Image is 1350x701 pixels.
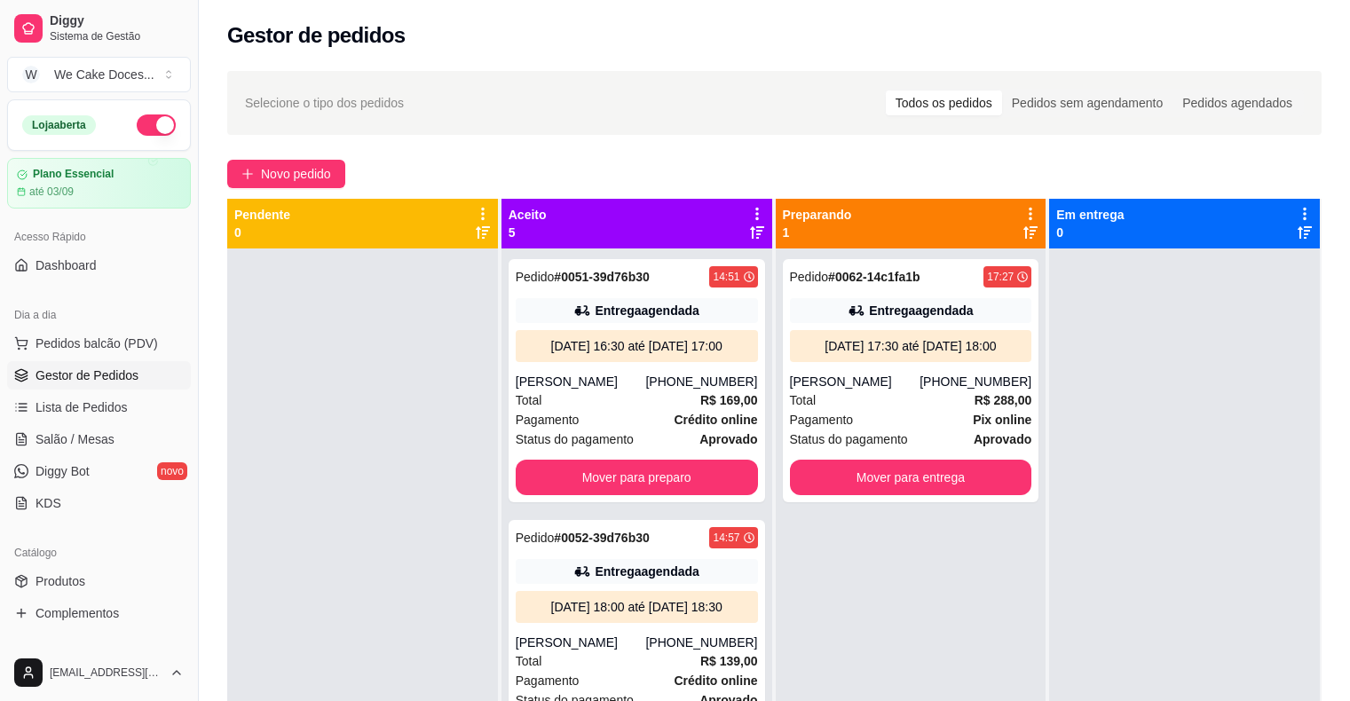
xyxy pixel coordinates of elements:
span: KDS [36,494,61,512]
div: 17:27 [987,270,1014,284]
span: Pagamento [516,410,580,429]
span: Lista de Pedidos [36,398,128,416]
strong: # 0051-39d76b30 [554,270,649,284]
div: [PHONE_NUMBER] [645,634,757,651]
span: Total [516,651,542,671]
button: Pedidos balcão (PDV) [7,329,191,358]
strong: # 0052-39d76b30 [554,531,649,545]
div: Entrega agendada [595,563,699,580]
button: [EMAIL_ADDRESS][DOMAIN_NAME] [7,651,191,694]
span: Pagamento [516,671,580,690]
span: Salão / Mesas [36,430,114,448]
span: Diggy [50,13,184,29]
span: Selecione o tipo dos pedidos [245,93,404,113]
div: Dia a dia [7,301,191,329]
span: Pedidos balcão (PDV) [36,335,158,352]
h2: Gestor de pedidos [227,21,406,50]
strong: R$ 169,00 [700,393,758,407]
div: Todos os pedidos [886,91,1002,115]
div: Catálogo [7,539,191,567]
a: Salão / Mesas [7,425,191,453]
span: Pedido [790,270,829,284]
span: Gestor de Pedidos [36,366,138,384]
div: [PHONE_NUMBER] [645,373,757,390]
p: 0 [1056,224,1124,241]
a: Diggy Botnovo [7,457,191,485]
div: [PERSON_NAME] [516,634,646,651]
a: Plano Essencialaté 03/09 [7,158,191,209]
span: Total [516,390,542,410]
div: Pedidos sem agendamento [1002,91,1172,115]
div: Loja aberta [22,115,96,135]
span: Dashboard [36,256,97,274]
div: Pedidos agendados [1172,91,1302,115]
button: Mover para entrega [790,460,1032,495]
div: Entrega agendada [869,302,973,319]
span: Complementos [36,604,119,622]
p: Aceito [509,206,547,224]
p: Preparando [783,206,852,224]
div: Entrega agendada [595,302,699,319]
div: [PERSON_NAME] [516,373,646,390]
button: Alterar Status [137,114,176,136]
span: [EMAIL_ADDRESS][DOMAIN_NAME] [50,666,162,680]
button: Novo pedido [227,160,345,188]
div: 14:51 [713,270,739,284]
div: We Cake Doces ... [54,66,154,83]
span: plus [241,168,254,180]
div: [DATE] 17:30 até [DATE] 18:00 [797,337,1025,355]
span: Diggy Bot [36,462,90,480]
p: Em entrega [1056,206,1124,224]
a: DiggySistema de Gestão [7,7,191,50]
strong: aprovado [974,432,1031,446]
p: 0 [234,224,290,241]
p: Pendente [234,206,290,224]
strong: # 0062-14c1fa1b [828,270,920,284]
button: Select a team [7,57,191,92]
div: [DATE] 18:00 até [DATE] 18:30 [523,598,751,616]
strong: Crédito online [674,413,757,427]
span: Sistema de Gestão [50,29,184,43]
div: 14:57 [713,531,739,545]
span: Novo pedido [261,164,331,184]
span: W [22,66,40,83]
span: Pagamento [790,410,854,429]
button: Mover para preparo [516,460,758,495]
strong: Crédito online [674,673,757,688]
a: KDS [7,489,191,517]
a: Produtos [7,567,191,595]
article: até 03/09 [29,185,74,199]
span: Pedido [516,531,555,545]
span: Status do pagamento [516,429,634,449]
span: Status do pagamento [790,429,908,449]
div: [PERSON_NAME] [790,373,920,390]
a: Lista de Pedidos [7,393,191,421]
strong: Pix online [973,413,1031,427]
div: Acesso Rápido [7,223,191,251]
div: [PHONE_NUMBER] [920,373,1031,390]
strong: R$ 139,00 [700,654,758,668]
p: 1 [783,224,852,241]
div: [DATE] 16:30 até [DATE] 17:00 [523,337,751,355]
p: 5 [509,224,547,241]
a: Dashboard [7,251,191,280]
strong: aprovado [699,432,757,446]
strong: R$ 288,00 [975,393,1032,407]
span: Total [790,390,817,410]
span: Produtos [36,572,85,590]
span: Pedido [516,270,555,284]
a: Gestor de Pedidos [7,361,191,390]
article: Plano Essencial [33,168,114,181]
a: Complementos [7,599,191,627]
